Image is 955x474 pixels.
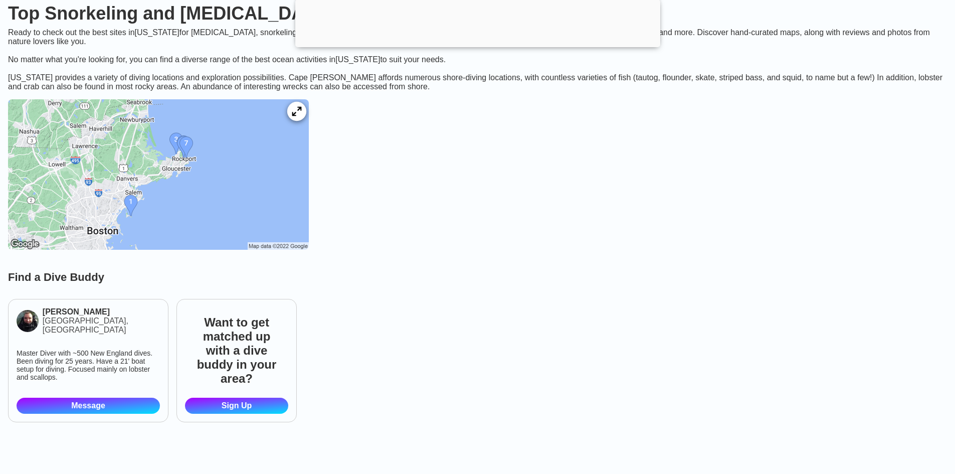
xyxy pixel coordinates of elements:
[185,398,288,414] a: Sign Up
[8,99,309,250] img: Massachusetts dive site map
[185,307,288,394] span: Want to get matched up with a dive buddy in your area?
[43,317,160,335] div: [GEOGRAPHIC_DATA], [GEOGRAPHIC_DATA]
[17,310,39,332] img: Prescott Clark
[17,398,160,414] a: Message
[8,3,947,24] h1: Top Snorkeling and [MEDICAL_DATA] in [US_STATE]
[17,349,160,381] div: Master Diver with ~500 New England dives. Been diving for 25 years. Have a 21' boat setup for div...
[43,307,160,317] a: [PERSON_NAME]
